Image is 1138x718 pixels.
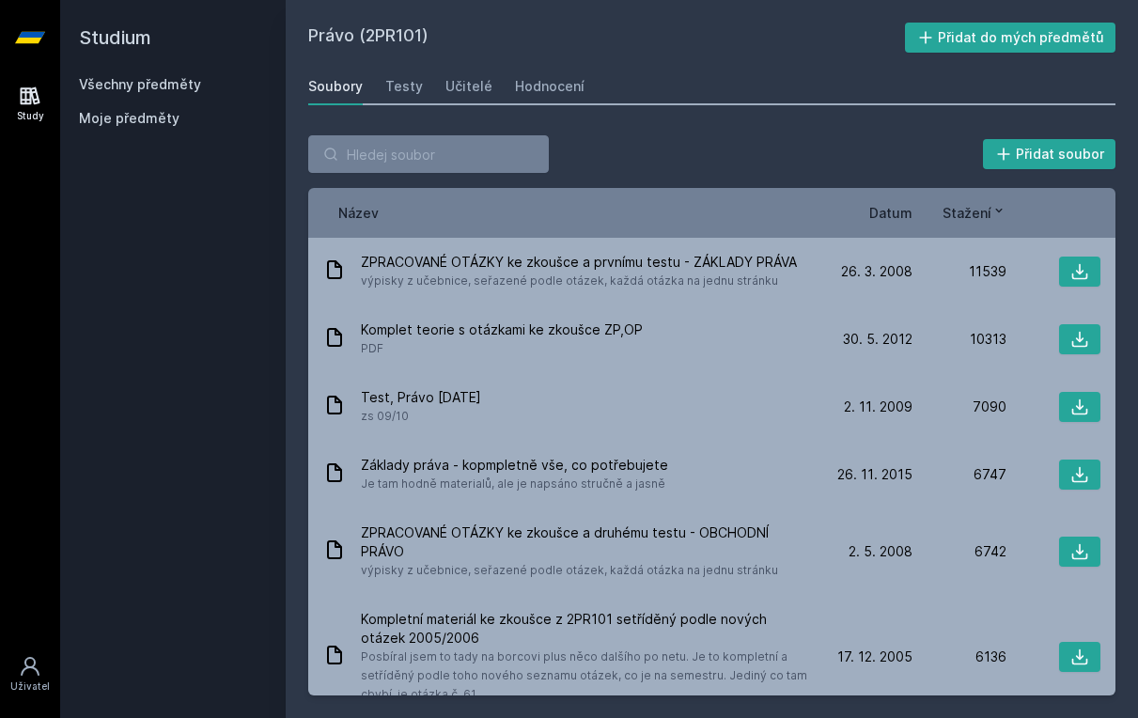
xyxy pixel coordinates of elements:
div: 10313 [912,330,1006,349]
span: Je tam hodně materialů, ale je napsáno stručně a jasně [361,475,668,493]
a: Učitelé [445,68,492,105]
button: Přidat soubor [983,139,1116,169]
a: Všechny předměty [79,76,201,92]
button: Přidat do mých předmětů [905,23,1116,53]
span: Stažení [943,203,991,223]
span: výpisky z učebnice, seřazené podle otázek, každá otázka na jednu stránku [361,272,797,290]
span: PDF [361,339,643,358]
div: 6742 [912,542,1006,561]
button: Stažení [943,203,1006,223]
div: 7090 [912,398,1006,416]
a: Hodnocení [515,68,585,105]
span: 2. 5. 2008 [849,542,912,561]
span: Posbíral jsem to tady na borcovi plus něco dalšího po netu. Je to kompletní a setříděný podle toh... [361,648,811,704]
a: Uživatel [4,646,56,703]
span: 17. 12. 2005 [837,648,912,666]
div: Testy [385,77,423,96]
div: 6747 [912,465,1006,484]
div: 11539 [912,262,1006,281]
span: 2. 11. 2009 [844,398,912,416]
span: 26. 11. 2015 [837,465,912,484]
span: ZPRACOVANÉ OTÁZKY ke zkoušce a druhému testu - OBCHODNÍ PRÁVO [361,523,811,561]
a: Study [4,75,56,133]
a: Soubory [308,68,363,105]
div: Hodnocení [515,77,585,96]
button: Datum [869,203,912,223]
span: Kompletní materiál ke zkoušce z 2PR101 setříděný podle nových otázek 2005/2006 [361,610,811,648]
h2: Právo (2PR101) [308,23,905,53]
span: zs 09/10 [361,407,481,426]
span: výpisky z učebnice, seřazené podle otázek, každá otázka na jednu stránku [361,561,811,580]
div: Study [17,109,44,123]
div: Učitelé [445,77,492,96]
div: Uživatel [10,679,50,694]
span: 30. 5. 2012 [843,330,912,349]
input: Hledej soubor [308,135,549,173]
div: 6136 [912,648,1006,666]
span: Test, Právo [DATE] [361,388,481,407]
div: Soubory [308,77,363,96]
button: Název [338,203,379,223]
span: Komplet teorie s otázkami ke zkoušce ZP,OP [361,320,643,339]
span: ZPRACOVANÉ OTÁZKY ke zkoušce a prvnímu testu - ZÁKLADY PRÁVA [361,253,797,272]
span: 26. 3. 2008 [841,262,912,281]
span: Základy práva - kopmpletně vše, co potřebujete [361,456,668,475]
a: Testy [385,68,423,105]
span: Moje předměty [79,109,179,128]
